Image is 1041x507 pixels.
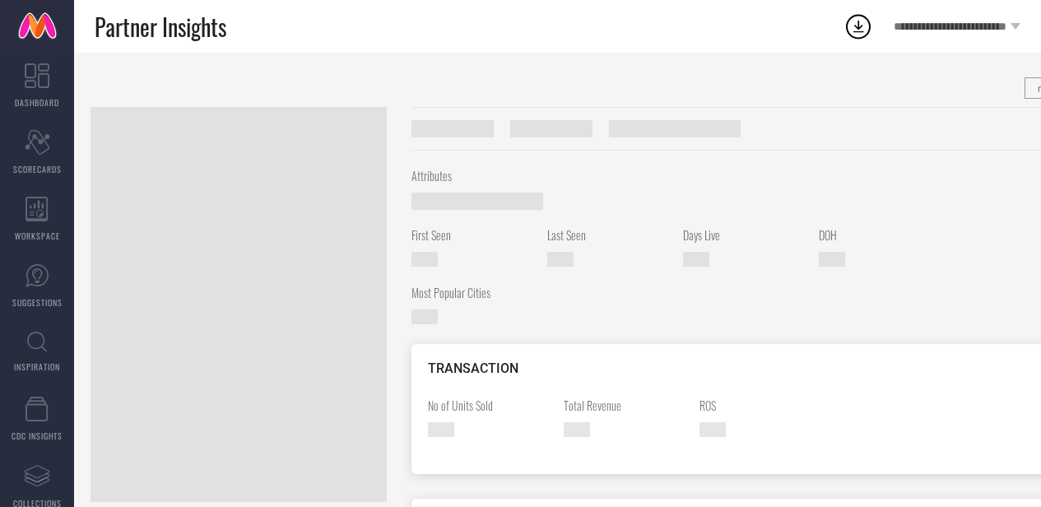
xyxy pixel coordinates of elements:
[683,252,709,267] span: —
[683,226,806,244] span: Days Live
[14,360,60,373] span: INSPIRATION
[95,10,226,44] span: Partner Insights
[843,12,873,41] div: Open download list
[428,422,454,437] span: —
[564,422,590,437] span: —
[819,226,942,244] span: DOH
[547,252,574,267] span: —
[411,284,535,301] span: Most Popular Cities
[547,226,671,244] span: Last Seen
[13,163,62,175] span: SCORECARDS
[428,397,551,414] span: No of Units Sold
[12,296,63,309] span: SUGGESTIONS
[819,252,845,267] span: —
[15,96,59,109] span: DASHBOARD
[564,397,687,414] span: Total Revenue
[411,226,535,244] span: First Seen
[12,430,63,442] span: CDC INSIGHTS
[411,252,438,267] span: —
[411,309,438,324] span: —
[699,422,726,437] span: —
[15,230,60,242] span: WORKSPACE
[411,193,543,210] span: —
[699,397,823,414] span: ROS
[411,120,494,137] span: Style ID #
